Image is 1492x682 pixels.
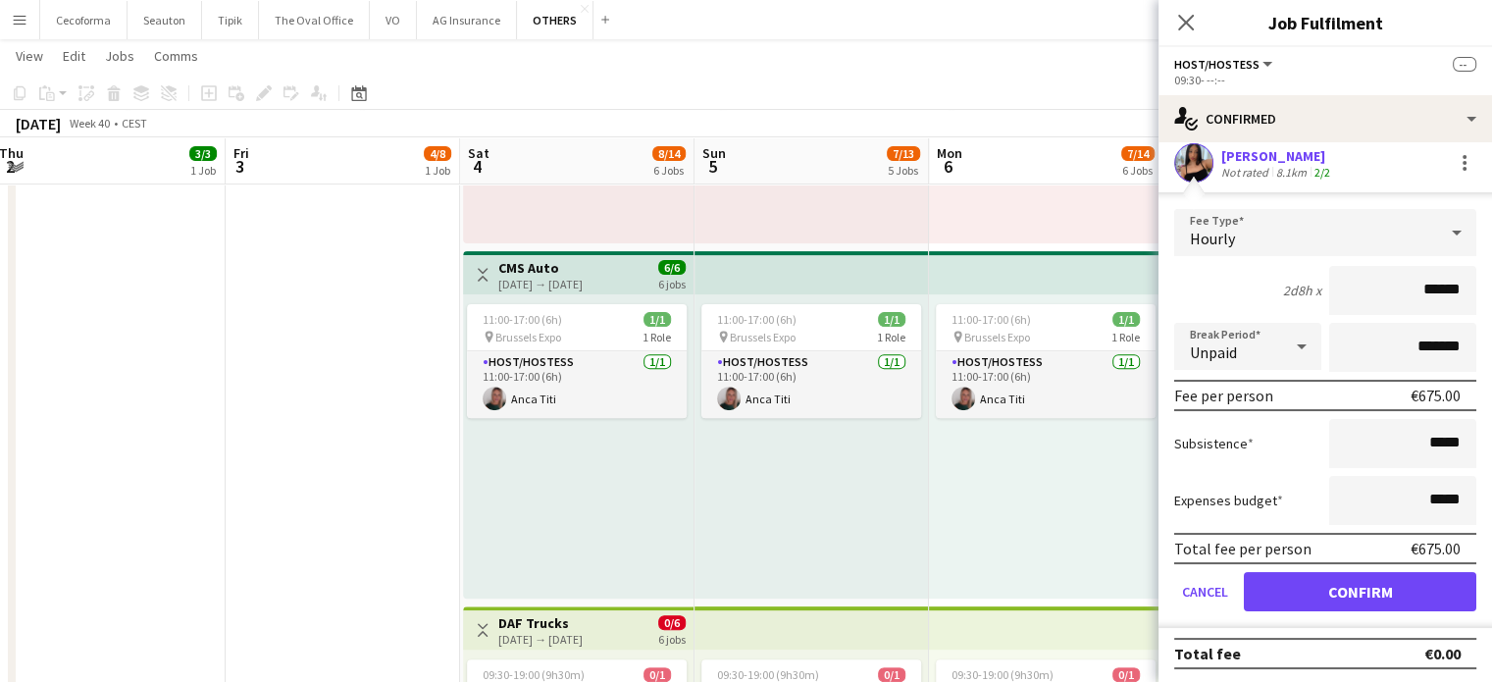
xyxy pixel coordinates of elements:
[643,330,671,344] span: 1 Role
[370,1,417,39] button: VO
[465,155,489,178] span: 4
[202,1,259,39] button: Tipik
[878,312,905,327] span: 1/1
[1244,572,1476,611] button: Confirm
[1424,644,1461,663] div: €0.00
[701,304,921,418] app-job-card: 11:00-17:00 (6h)1/1 Brussels Expo1 RoleHost/Hostess1/111:00-17:00 (6h)Anca Titi
[233,144,249,162] span: Fri
[699,155,726,178] span: 5
[417,1,517,39] button: AG Insurance
[1283,282,1321,299] div: 2d8h x
[122,116,147,131] div: CEST
[1221,165,1272,180] div: Not rated
[658,615,686,630] span: 0/6
[231,155,249,178] span: 3
[1111,330,1140,344] span: 1 Role
[877,330,905,344] span: 1 Role
[498,259,583,277] h3: CMS Auto
[105,47,134,65] span: Jobs
[16,114,61,133] div: [DATE]
[1158,10,1492,35] h3: Job Fulfilment
[16,47,43,65] span: View
[189,146,217,161] span: 3/3
[467,351,687,418] app-card-role: Host/Hostess1/111:00-17:00 (6h)Anca Titi
[952,312,1031,327] span: 11:00-17:00 (6h)
[1174,572,1236,611] button: Cancel
[517,1,593,39] button: OTHERS
[1158,95,1492,142] div: Confirmed
[190,163,216,178] div: 1 Job
[887,146,920,161] span: 7/13
[653,163,685,178] div: 6 Jobs
[1174,644,1241,663] div: Total fee
[1174,492,1283,509] label: Expenses budget
[1190,229,1235,248] span: Hourly
[498,614,583,632] h3: DAF Trucks
[702,144,726,162] span: Sun
[1453,57,1476,72] span: --
[717,312,797,327] span: 11:00-17:00 (6h)
[467,304,687,418] app-job-card: 11:00-17:00 (6h)1/1 Brussels Expo1 RoleHost/Hostess1/111:00-17:00 (6h)Anca Titi
[658,260,686,275] span: 6/6
[652,146,686,161] span: 8/14
[1174,539,1312,558] div: Total fee per person
[658,275,686,291] div: 6 jobs
[65,116,114,131] span: Week 40
[424,146,451,161] span: 4/8
[154,47,198,65] span: Comms
[701,351,921,418] app-card-role: Host/Hostess1/111:00-17:00 (6h)Anca Titi
[146,43,206,69] a: Comms
[730,330,796,344] span: Brussels Expo
[878,667,905,682] span: 0/1
[1272,165,1311,180] div: 8.1km
[936,351,1156,418] app-card-role: Host/Hostess1/111:00-17:00 (6h)Anca Titi
[643,667,671,682] span: 0/1
[717,667,819,682] span: 09:30-19:00 (9h30m)
[498,277,583,291] div: [DATE] → [DATE]
[658,630,686,647] div: 6 jobs
[97,43,142,69] a: Jobs
[1174,73,1476,87] div: 09:30- --:--
[1112,667,1140,682] span: 0/1
[468,144,489,162] span: Sat
[937,144,962,162] span: Mon
[483,312,562,327] span: 11:00-17:00 (6h)
[888,163,919,178] div: 5 Jobs
[483,667,585,682] span: 09:30-19:00 (9h30m)
[643,312,671,327] span: 1/1
[128,1,202,39] button: Seauton
[936,304,1156,418] app-job-card: 11:00-17:00 (6h)1/1 Brussels Expo1 RoleHost/Hostess1/111:00-17:00 (6h)Anca Titi
[1314,165,1330,180] app-skills-label: 2/2
[1411,386,1461,405] div: €675.00
[1221,147,1334,165] div: [PERSON_NAME]
[1112,312,1140,327] span: 1/1
[1122,163,1154,178] div: 6 Jobs
[8,43,51,69] a: View
[934,155,962,178] span: 6
[1174,57,1275,72] button: Host/Hostess
[259,1,370,39] button: The Oval Office
[1174,57,1260,72] span: Host/Hostess
[498,632,583,647] div: [DATE] → [DATE]
[55,43,93,69] a: Edit
[63,47,85,65] span: Edit
[495,330,561,344] span: Brussels Expo
[425,163,450,178] div: 1 Job
[1174,386,1273,405] div: Fee per person
[1411,539,1461,558] div: €675.00
[1174,435,1254,452] label: Subsistence
[1190,342,1237,362] span: Unpaid
[1121,146,1155,161] span: 7/14
[952,667,1054,682] span: 09:30-19:00 (9h30m)
[964,330,1030,344] span: Brussels Expo
[40,1,128,39] button: Cecoforma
